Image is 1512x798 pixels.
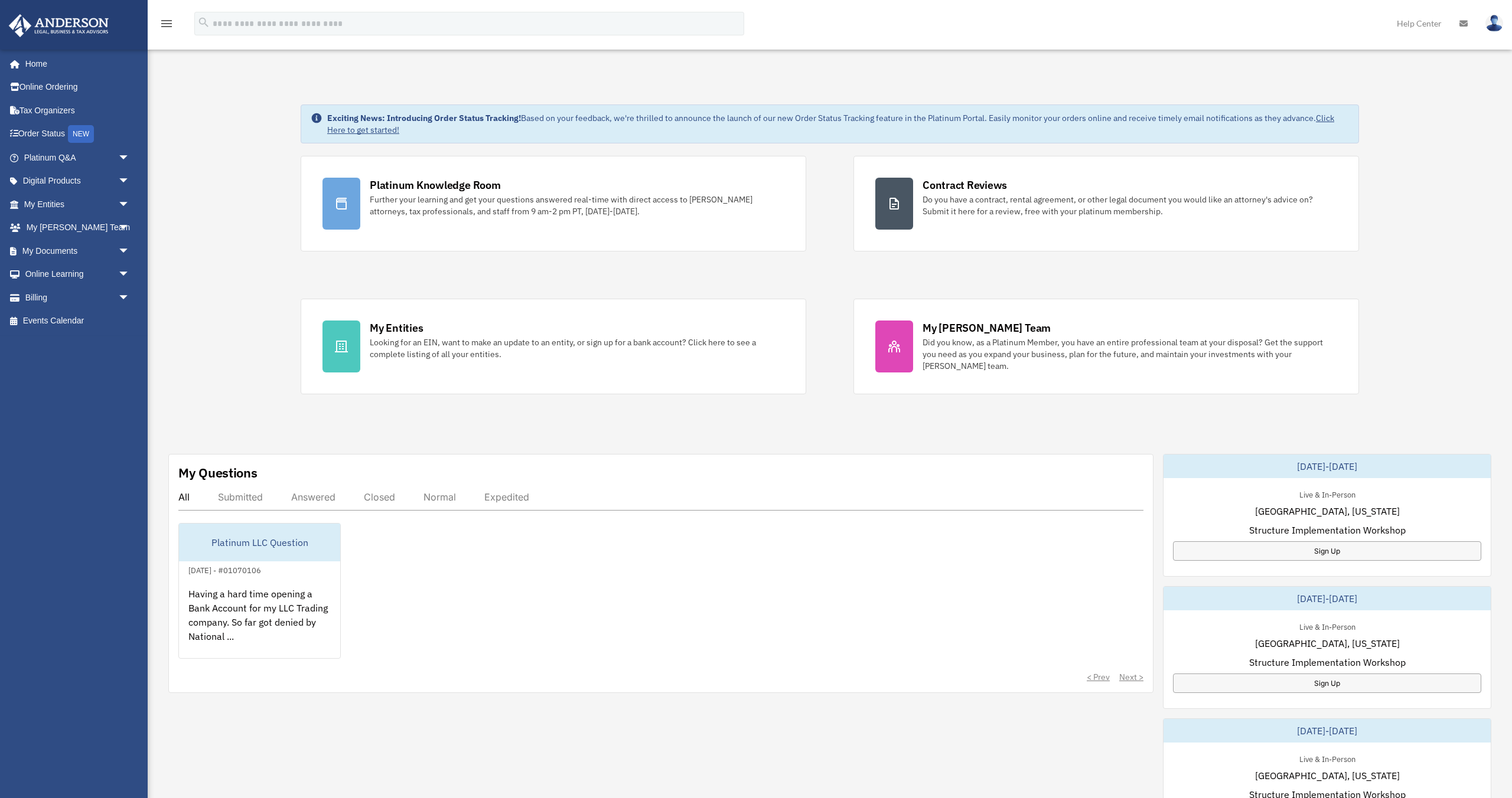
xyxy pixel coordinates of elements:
[8,122,148,146] a: Order StatusNEW
[327,113,521,123] strong: Exciting News: Introducing Order Status Tracking!
[8,286,148,309] a: Billingarrow_drop_down
[178,491,190,503] div: All
[197,16,210,29] i: search
[1164,454,1491,478] div: [DATE]-[DATE]
[370,336,784,360] div: Looking for an EIN, want to make an update to an entity, or sign up for a bank account? Click her...
[1255,504,1400,518] span: [GEOGRAPHIC_DATA], [US_STATE]
[923,194,1337,217] div: Do you have a contract, rental agreement, or other legal document you would like an attorney's ad...
[8,309,148,333] a: Events Calendar
[301,156,806,251] a: Platinum Knowledge Room Further your learning and get your questions answered real-time with dire...
[923,336,1337,372] div: Did you know, as a Platinum Member, you have an entire professional team at your disposal? Get th...
[8,146,148,169] a: Platinum Q&Aarrow_drop_down
[159,17,174,31] i: menu
[118,192,142,217] span: arrow_drop_down
[853,299,1359,394] a: My [PERSON_NAME] Team Did you know, as a Platinum Member, you have an entire professional team at...
[178,523,341,659] a: Platinum LLC Question[DATE] - #01070106Having a hard time opening a Bank Account for my LLC Tradi...
[8,99,148,122] a: Tax Organizers
[179,524,340,561] div: Platinum LLC Question
[218,491,263,503] div: Submitted
[8,169,148,193] a: Digital Productsarrow_drop_down
[118,146,142,170] span: arrow_drop_down
[118,239,142,263] span: arrow_drop_down
[1173,541,1481,561] a: Sign Up
[1290,752,1365,764] div: Live & In-Person
[8,192,148,216] a: My Entitiesarrow_drop_down
[1255,768,1400,783] span: [GEOGRAPHIC_DATA], [US_STATE]
[118,286,142,310] span: arrow_drop_down
[370,178,501,192] div: Platinum Knowledge Room
[327,113,1334,135] a: Click Here to get started!
[8,216,148,240] a: My [PERSON_NAME] Teamarrow_drop_down
[179,563,271,575] div: [DATE] - #01070106
[484,491,529,503] div: Expedited
[1290,620,1365,632] div: Live & In-Person
[159,21,174,31] a: menu
[327,112,1349,136] div: Based on your feedback, we're thrilled to announce the launch of our new Order Status Tracking fe...
[68,125,94,143] div: NEW
[8,52,142,76] a: Home
[1255,636,1400,650] span: [GEOGRAPHIC_DATA], [US_STATE]
[923,320,1051,335] div: My [PERSON_NAME] Team
[853,156,1359,251] a: Contract Reviews Do you have a contract, rental agreement, or other legal document you would like...
[118,263,142,287] span: arrow_drop_down
[118,169,142,194] span: arrow_drop_down
[1173,673,1481,693] a: Sign Up
[118,216,142,240] span: arrow_drop_down
[1249,523,1406,537] span: Structure Implementation Workshop
[8,76,148,99] a: Online Ordering
[178,464,258,482] div: My Questions
[370,194,784,217] div: Further your learning and get your questions answered real-time with direct access to [PERSON_NAM...
[364,491,395,503] div: Closed
[1164,719,1491,743] div: [DATE]-[DATE]
[423,491,456,503] div: Normal
[8,239,148,263] a: My Documentsarrow_drop_down
[1164,587,1491,610] div: [DATE]-[DATE]
[8,263,148,286] a: Online Learningarrow_drop_down
[291,491,335,503] div: Answered
[179,577,340,669] div: Having a hard time opening a Bank Account for my LLC Trading company. So far got denied by Nation...
[5,14,112,37] img: Anderson Advisors Platinum Portal
[1290,488,1365,500] div: Live & In-Person
[1485,15,1503,32] img: User Pic
[301,299,806,394] a: My Entities Looking for an EIN, want to make an update to an entity, or sign up for a bank accoun...
[923,178,1007,192] div: Contract Reviews
[370,320,423,335] div: My Entities
[1249,655,1406,669] span: Structure Implementation Workshop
